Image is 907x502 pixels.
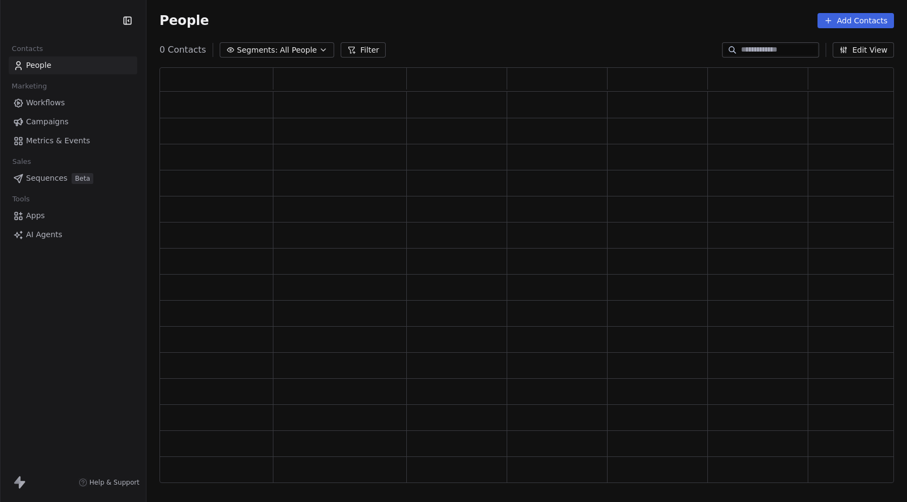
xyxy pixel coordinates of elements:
span: People [26,60,52,71]
span: All People [280,45,317,56]
span: Segments: [237,45,278,56]
a: Workflows [9,94,137,112]
button: Add Contacts [817,13,894,28]
span: Apps [26,210,45,221]
span: Sequences [26,173,67,184]
span: AI Agents [26,229,62,240]
a: People [9,56,137,74]
a: SequencesBeta [9,169,137,187]
span: Tools [8,191,34,207]
a: AI Agents [9,226,137,244]
button: Filter [341,42,386,58]
span: 0 Contacts [159,43,206,56]
span: Contacts [7,41,48,57]
span: People [159,12,209,29]
a: Campaigns [9,113,137,131]
span: Beta [72,173,93,184]
span: Sales [8,154,36,170]
span: Metrics & Events [26,135,90,147]
span: Campaigns [26,116,68,128]
span: Marketing [7,78,52,94]
span: Workflows [26,97,65,109]
button: Edit View [833,42,894,58]
a: Metrics & Events [9,132,137,150]
a: Apps [9,207,137,225]
a: Help & Support [79,478,139,487]
span: Help & Support [90,478,139,487]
